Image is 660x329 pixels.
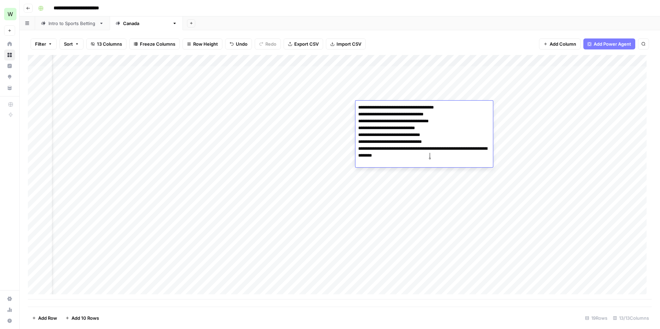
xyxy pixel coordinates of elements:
[582,313,610,324] div: 19 Rows
[4,293,15,304] a: Settings
[48,20,96,27] div: Intro to Sports Betting
[236,41,247,47] span: Undo
[326,38,366,49] button: Import CSV
[35,16,110,30] a: Intro to Sports Betting
[4,49,15,60] a: Browse
[129,38,180,49] button: Freeze Columns
[97,41,122,47] span: 13 Columns
[4,38,15,49] a: Home
[61,313,103,324] button: Add 10 Rows
[38,315,57,321] span: Add Row
[337,41,361,47] span: Import CSV
[35,41,46,47] span: Filter
[140,41,175,47] span: Freeze Columns
[193,41,218,47] span: Row Height
[31,38,57,49] button: Filter
[539,38,581,49] button: Add Column
[284,38,323,49] button: Export CSV
[4,60,15,71] a: Insights
[86,38,126,49] button: 13 Columns
[123,20,169,27] div: [GEOGRAPHIC_DATA]
[294,41,319,47] span: Export CSV
[110,16,183,30] a: [GEOGRAPHIC_DATA]
[64,41,73,47] span: Sort
[71,315,99,321] span: Add 10 Rows
[594,41,631,47] span: Add Power Agent
[28,313,61,324] button: Add Row
[265,41,276,47] span: Redo
[4,315,15,326] button: Help + Support
[610,313,652,324] div: 13/13 Columns
[4,304,15,315] a: Usage
[4,82,15,93] a: Your Data
[183,38,222,49] button: Row Height
[550,41,576,47] span: Add Column
[225,38,252,49] button: Undo
[59,38,84,49] button: Sort
[4,5,15,23] button: Workspace: Workspace1
[8,10,13,18] span: W
[4,71,15,82] a: Opportunities
[255,38,281,49] button: Redo
[583,38,635,49] button: Add Power Agent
